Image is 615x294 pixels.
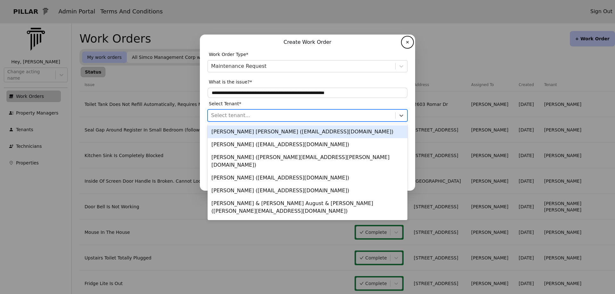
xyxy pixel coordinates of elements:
p: Create Work Order [208,38,407,46]
div: [PERSON_NAME] [PERSON_NAME] ([EMAIL_ADDRESS][DOMAIN_NAME]) [208,125,407,138]
div: [PERSON_NAME] ([EMAIL_ADDRESS][DOMAIN_NAME]) [208,184,407,197]
div: [PERSON_NAME] & [PERSON_NAME] August & [PERSON_NAME] ([PERSON_NAME][EMAIL_ADDRESS][DOMAIN_NAME]) [208,197,407,218]
div: [PERSON_NAME] ([PERSON_NAME][EMAIL_ADDRESS][PERSON_NAME][DOMAIN_NAME]) [208,151,407,171]
button: ✕ [402,37,413,47]
span: What is the issue?* [209,79,252,85]
span: Select Tenant* [209,100,241,107]
span: Work Order Type* [209,51,248,58]
div: [PERSON_NAME] ([EMAIL_ADDRESS][DOMAIN_NAME]) [208,138,407,151]
div: [PERSON_NAME] ([EMAIL_ADDRESS][DOMAIN_NAME]) [208,218,407,230]
div: [PERSON_NAME] ([EMAIL_ADDRESS][DOMAIN_NAME]) [208,171,407,184]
